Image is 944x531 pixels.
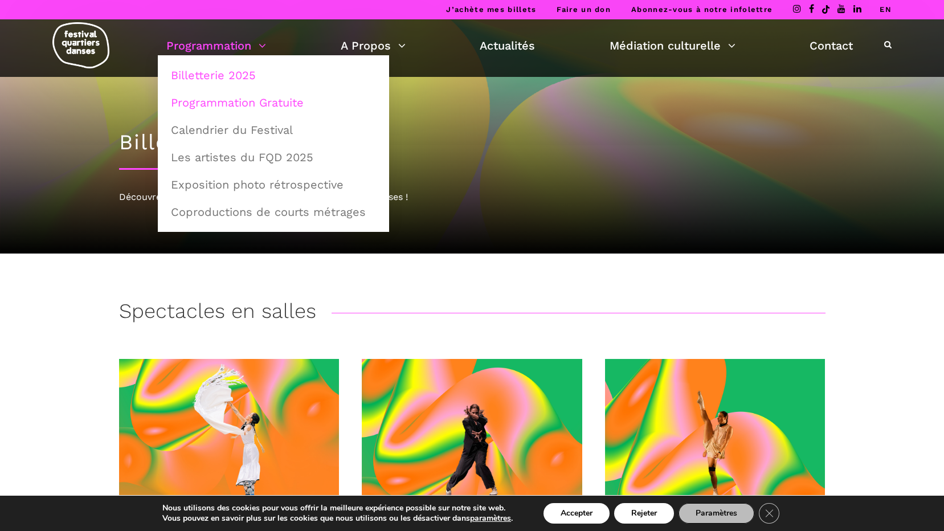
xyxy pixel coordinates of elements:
p: Vous pouvez en savoir plus sur les cookies que nous utilisons ou les désactiver dans . [162,513,513,524]
a: J’achète mes billets [446,5,536,14]
h1: Billetterie 2025 [119,130,826,155]
a: Les artistes du FQD 2025 [164,144,383,170]
a: Médiation culturelle [610,36,735,55]
button: paramètres [470,513,511,524]
button: Close GDPR Cookie Banner [759,503,779,524]
button: Paramètres [679,503,754,524]
button: Accepter [543,503,610,524]
p: Nous utilisons des cookies pour vous offrir la meilleure expérience possible sur notre site web. [162,503,513,513]
a: Billetterie 2025 [164,62,383,88]
div: Découvrez la programmation 2025 du Festival Quartiers Danses ! [119,190,826,205]
img: logo-fqd-med [52,22,109,68]
a: Abonnez-vous à notre infolettre [631,5,773,14]
a: A Propos [341,36,406,55]
a: Coproductions de courts métrages [164,199,383,225]
button: Rejeter [614,503,674,524]
a: Programmation [166,36,266,55]
h3: Spectacles en salles [119,299,316,328]
a: Actualités [480,36,535,55]
a: EN [880,5,892,14]
a: Faire un don [557,5,611,14]
a: Calendrier du Festival [164,117,383,143]
a: Contact [810,36,853,55]
a: Exposition photo rétrospective [164,171,383,198]
a: Programmation Gratuite [164,89,383,116]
